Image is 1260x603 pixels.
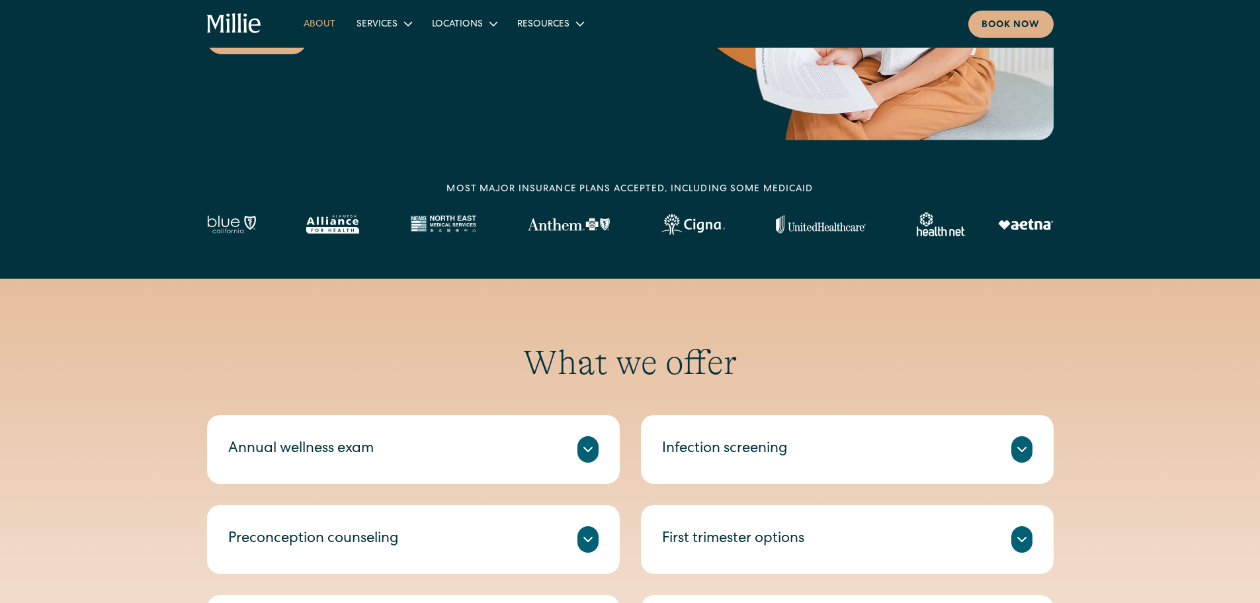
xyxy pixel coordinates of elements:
div: First trimester options [662,529,804,551]
div: Locations [421,13,507,34]
div: Preconception counseling [228,529,399,551]
img: Blue California logo [207,215,256,234]
a: home [207,13,262,34]
div: Annual wellness exam [228,439,374,461]
div: Resources [507,13,593,34]
img: Alameda Alliance logo [306,215,358,234]
img: Healthnet logo [917,212,966,236]
img: Aetna logo [998,219,1054,230]
img: United Healthcare logo [776,215,866,234]
div: Book now [982,19,1040,32]
img: Cigna logo [661,214,725,235]
img: Anthem Logo [527,218,610,231]
div: Resources [517,18,569,32]
div: Services [357,18,398,32]
div: Infection screening [662,439,788,461]
div: MOST MAJOR INSURANCE PLANS ACCEPTED, INCLUDING some MEDICAID [446,183,813,197]
div: Locations [432,18,483,32]
img: North East Medical Services logo [410,215,476,234]
a: Book now [968,11,1054,38]
a: About [293,13,346,34]
h2: What we offer [207,342,1054,383]
div: Services [346,13,421,34]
